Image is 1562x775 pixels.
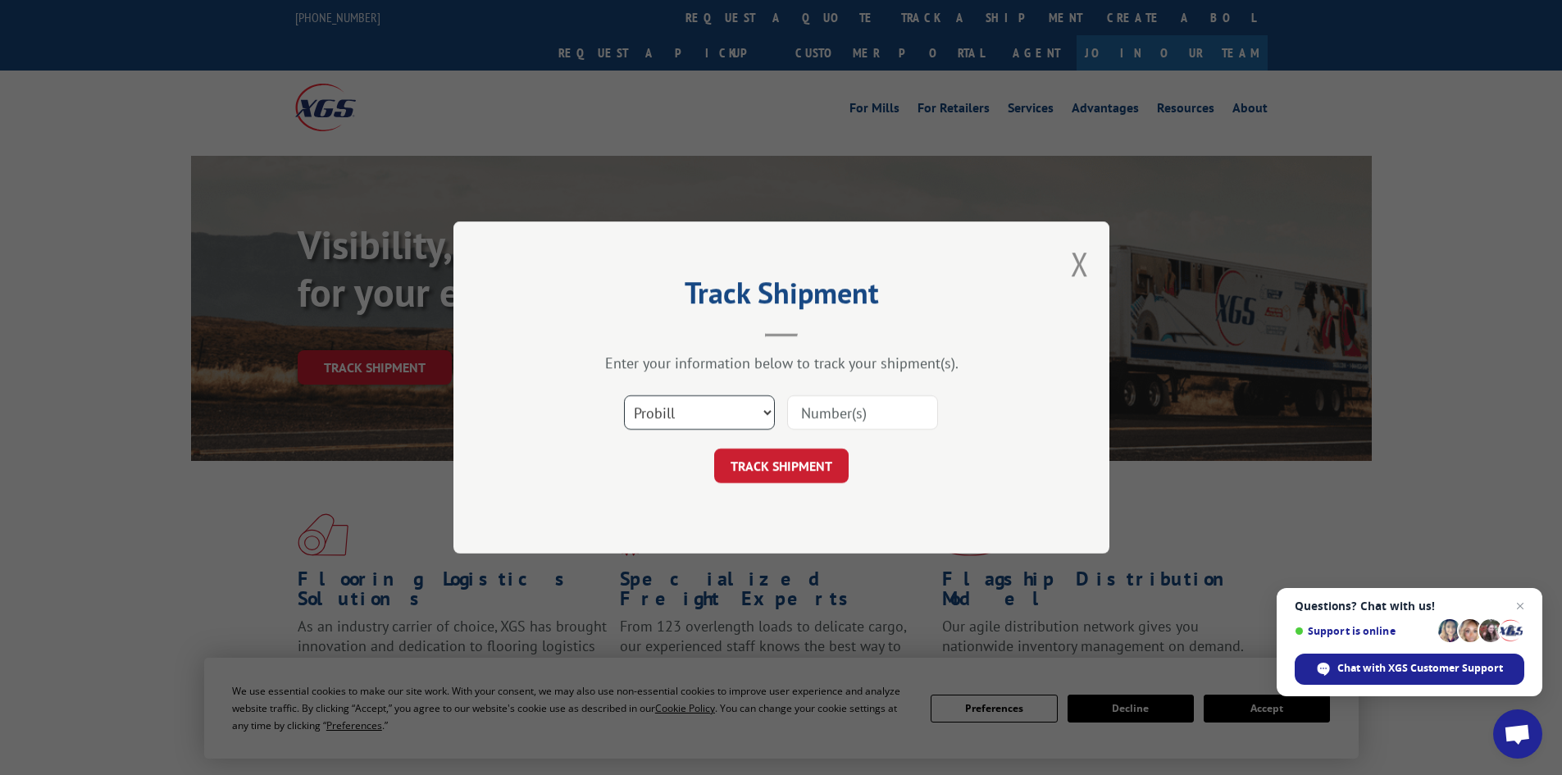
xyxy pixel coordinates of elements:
[787,395,938,430] input: Number(s)
[1071,242,1089,285] button: Close modal
[1295,625,1432,637] span: Support is online
[1295,654,1524,685] span: Chat with XGS Customer Support
[535,353,1027,372] div: Enter your information below to track your shipment(s).
[1295,599,1524,613] span: Questions? Chat with us!
[1493,709,1542,759] a: Open chat
[714,449,849,483] button: TRACK SHIPMENT
[1337,661,1503,676] span: Chat with XGS Customer Support
[535,281,1027,312] h2: Track Shipment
